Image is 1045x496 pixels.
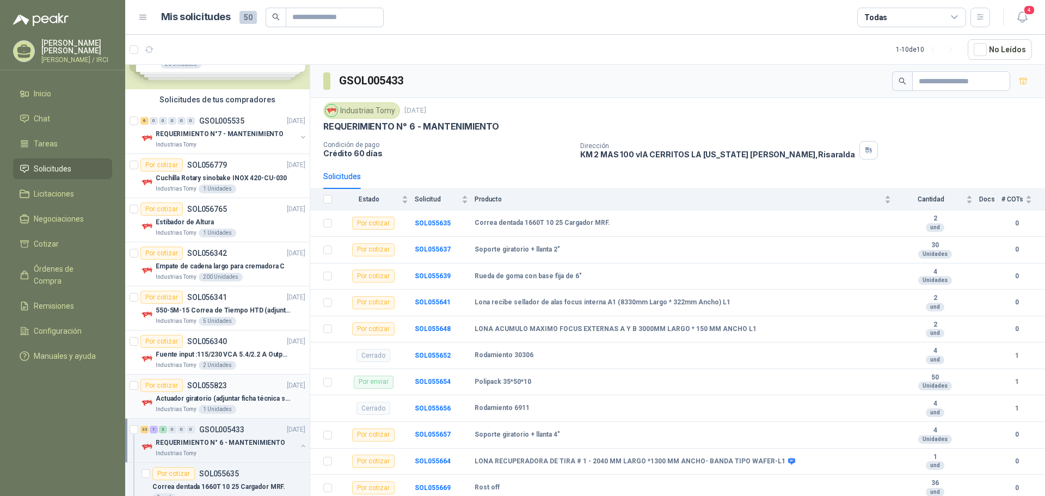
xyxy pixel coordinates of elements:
[199,185,236,193] div: 1 Unidades
[475,219,610,228] b: Correa dentada 1660T 10 25 Cargador MRF.
[415,484,451,492] a: SOL055669
[125,154,310,198] a: Por cotizarSOL056779[DATE] Company LogoCuchilla Rotary sinobake INOX 420-CU-030Industrias Tomy1 U...
[918,435,952,444] div: Unidades
[580,142,855,150] p: Dirección
[475,457,785,466] b: LONA RECUPERADORA DE TIRA # 1 - 2040 MM LARGO *1300 MM ANCHO- BANDA TIPO WAFER-L1
[13,83,112,104] a: Inicio
[34,138,58,150] span: Tareas
[415,431,451,438] a: SOL055657
[156,273,196,281] p: Industrias Tomy
[140,379,183,392] div: Por cotizar
[475,483,500,492] b: Rost off
[156,129,284,139] p: REQUERIMIENTO N°7 - MANTENIMIENTO
[156,217,214,228] p: Estibador de Altura
[415,378,451,385] b: SOL055654
[152,482,285,492] p: Correa dentada 1660T 10 25 Cargador MRF.
[13,234,112,254] a: Cotizar
[140,426,149,433] div: 33
[199,361,236,370] div: 2 Unidades
[926,461,944,470] div: und
[199,317,236,326] div: 5 Unidades
[125,242,310,286] a: Por cotizarSOL056342[DATE] Company LogoEmpate de cadena largo para cremadora CIndustrias Tomy200 ...
[187,249,227,257] p: SOL056342
[415,189,475,210] th: Solicitud
[918,250,952,259] div: Unidades
[1012,8,1032,27] button: 4
[287,204,305,215] p: [DATE]
[475,404,530,413] b: Rodamiento 6911
[125,375,310,419] a: Por cotizarSOL055823[DATE] Company LogoActuador giratorio (adjuntar ficha técnica si es diferente...
[13,108,112,129] a: Chat
[177,117,186,125] div: 0
[898,321,973,329] b: 2
[415,272,451,280] b: SOL055639
[140,291,183,304] div: Por cotizar
[140,117,149,125] div: 6
[1001,297,1032,308] b: 0
[287,292,305,303] p: [DATE]
[159,117,167,125] div: 0
[864,11,887,23] div: Todas
[323,141,571,149] p: Condición de pago
[187,338,227,345] p: SOL056340
[140,203,183,216] div: Por cotizar
[404,106,426,116] p: [DATE]
[926,303,944,311] div: und
[1001,430,1032,440] b: 0
[1001,218,1032,229] b: 0
[140,114,308,149] a: 6 0 0 0 0 0 GSOL005535[DATE] Company LogoREQUERIMIENTO N°7 - MANTENIMIENTOIndustrias Tomy
[580,150,855,159] p: KM 2 MAS 100 vIA CERRITOS LA [US_STATE] [PERSON_NAME] , Risaralda
[1001,483,1032,493] b: 0
[475,189,898,210] th: Producto
[199,470,239,477] p: SOL055635
[34,300,74,312] span: Remisiones
[898,215,973,223] b: 2
[13,321,112,341] a: Configuración
[475,325,757,334] b: LONA ACUMULO MAXIMO FOCUS EXTERNAS A Y B 3000MM LARGO * 150 MM ANCHO L1
[898,241,973,250] b: 30
[354,376,394,389] div: Por enviar
[159,426,167,433] div: 3
[187,161,227,169] p: SOL056779
[415,457,451,465] b: SOL055664
[898,268,973,277] b: 4
[199,229,236,237] div: 1 Unidades
[13,13,69,26] img: Logo peakr
[287,425,305,435] p: [DATE]
[156,229,196,237] p: Industrias Tomy
[13,158,112,179] a: Solicitudes
[415,352,451,359] b: SOL055652
[898,479,973,488] b: 36
[339,195,399,203] span: Estado
[156,394,291,404] p: Actuador giratorio (adjuntar ficha técnica si es diferente a festo)
[156,140,196,149] p: Industrias Tomy
[1001,324,1032,334] b: 0
[415,246,451,253] a: SOL055637
[415,219,451,227] b: SOL055635
[1001,195,1023,203] span: # COTs
[150,426,158,433] div: 1
[415,405,451,412] a: SOL055656
[199,426,244,433] p: GSOL005433
[140,220,153,233] img: Company Logo
[187,293,227,301] p: SOL056341
[140,396,153,409] img: Company Logo
[156,305,291,316] p: 550-5M-15 Correa de Tiempo HTD (adjuntar ficha y /o imagenes)
[156,350,291,360] p: Fuente input :115/230 VCA 5.4/2.2 A Output: 24 VDC 10 A 47-63 Hz
[287,336,305,347] p: [DATE]
[898,400,973,408] b: 4
[1001,271,1032,281] b: 0
[356,349,390,362] div: Cerrado
[34,263,102,287] span: Órdenes de Compra
[323,170,361,182] div: Solicitudes
[13,296,112,316] a: Remisiones
[41,57,112,63] p: [PERSON_NAME] / IRCI
[287,248,305,259] p: [DATE]
[125,330,310,375] a: Por cotizarSOL056340[DATE] Company LogoFuente input :115/230 VCA 5.4/2.2 A Output: 24 VDC 10 A 47...
[323,149,571,158] p: Crédito 60 días
[926,329,944,338] div: und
